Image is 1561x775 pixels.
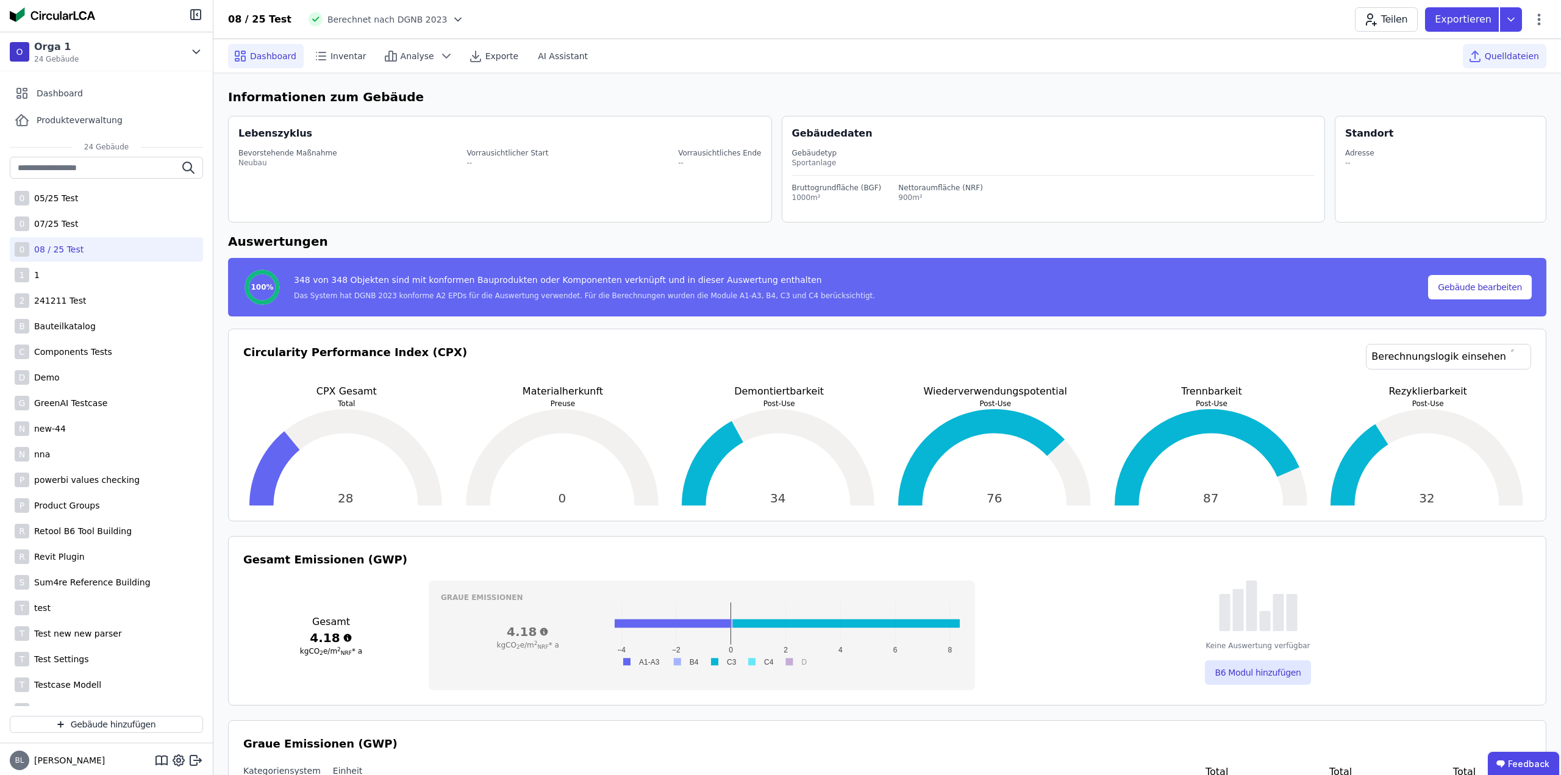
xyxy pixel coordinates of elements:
[294,274,875,291] div: 348 von 348 Objekten sind mit konformen Bauprodukten oder Komponenten verknüpft und in dieser Aus...
[15,396,29,410] div: G
[29,704,155,716] div: Testing Units Transformation
[1428,275,1532,299] button: Gebäude bearbeiten
[29,295,86,307] div: 241211 Test
[15,191,29,205] div: 0
[1345,148,1374,158] div: Adresse
[29,499,100,512] div: Product Groups
[37,87,83,99] span: Dashboard
[1355,7,1418,32] button: Teilen
[29,397,107,409] div: GreenAI Testcase
[29,474,140,486] div: powerbi values checking
[29,448,50,460] div: nna
[29,754,105,766] span: [PERSON_NAME]
[15,370,29,385] div: D
[676,399,882,409] p: Post-Use
[243,615,419,629] h3: Gesamt
[15,757,24,764] span: BL
[15,549,29,564] div: R
[330,50,366,62] span: Inventar
[537,644,548,650] sub: NRF
[485,50,518,62] span: Exporte
[460,399,666,409] p: Preuse
[792,183,882,193] div: Bruttogrundfläche (BGF)
[29,371,60,384] div: Demo
[243,735,1531,752] h3: Graue Emissionen (GWP)
[10,716,203,733] button: Gebäude hinzufügen
[29,602,51,614] div: test
[15,345,29,359] div: C
[1205,660,1310,685] button: B6 Modul hinzufügen
[676,384,882,399] p: Demontiertbarkeit
[29,423,66,435] div: new-44
[15,524,29,538] div: R
[898,183,983,193] div: Nettoraumfläche (NRF)
[37,114,123,126] span: Produkteverwaltung
[792,148,1315,158] div: Gebäudetyp
[29,218,78,230] div: 07/25 Test
[534,640,538,646] sup: 2
[792,126,1325,141] div: Gebäudedaten
[1345,126,1393,141] div: Standort
[678,158,761,168] div: --
[29,346,112,358] div: Components Tests
[243,399,450,409] p: Total
[72,142,141,152] span: 24 Gebäude
[300,647,362,655] span: kgCO e/m * a
[792,193,882,202] div: 1000m²
[516,644,520,650] sub: 2
[294,291,875,301] div: Das System hat DGNB 2023 konforme A2 EPDs für die Auswertung verwendet. Für die Berechnungen wurd...
[15,447,29,462] div: N
[243,629,419,646] h3: 4.18
[29,192,78,204] div: 05/25 Test
[10,42,29,62] div: O
[15,268,29,282] div: 1
[15,216,29,231] div: 0
[466,158,548,168] div: --
[441,593,963,602] h3: Graue Emissionen
[29,679,101,691] div: Testcase Modell
[15,421,29,436] div: N
[29,627,122,640] div: Test new new parser
[898,193,983,202] div: 900m²
[1485,50,1539,62] span: Quelldateien
[327,13,448,26] span: Berechnet nach DGNB 2023
[29,576,151,588] div: Sum4re Reference Building
[792,158,1315,168] div: Sportanlage
[1324,384,1531,399] p: Rezyklierbarkeit
[337,646,341,652] sup: 2
[29,525,132,537] div: Retool B6 Tool Building
[34,54,79,64] span: 24 Gebäude
[341,650,352,656] sub: NRF
[892,384,1099,399] p: Wiederverwendungspotential
[538,50,588,62] span: AI Assistant
[15,601,29,615] div: T
[34,40,79,54] div: Orga 1
[243,344,467,384] h3: Circularity Performance Index (CPX)
[250,50,296,62] span: Dashboard
[29,269,40,281] div: 1
[460,384,666,399] p: Materialherkunft
[441,623,615,640] h3: 4.18
[243,551,1531,568] h3: Gesamt Emissionen (GWP)
[1366,344,1531,370] a: Berechnungslogik einsehen
[15,626,29,641] div: T
[29,243,84,255] div: 08 / 25 Test
[497,641,559,649] span: kgCO e/m * a
[243,384,450,399] p: CPX Gesamt
[15,677,29,692] div: T
[892,399,1099,409] p: Post-Use
[15,242,29,257] div: 0
[15,473,29,487] div: P
[29,320,96,332] div: Bauteilkatalog
[1435,12,1494,27] p: Exportieren
[15,703,29,718] div: T
[15,575,29,590] div: S
[29,551,85,563] div: Revit Plugin
[15,319,29,334] div: B
[238,126,312,141] div: Lebenszyklus
[678,148,761,158] div: Vorrausichtliches Ende
[238,148,337,158] div: Bevorstehende Maßnahme
[15,293,29,308] div: 2
[1109,384,1315,399] p: Trennbarkeit
[29,653,88,665] div: Test Settings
